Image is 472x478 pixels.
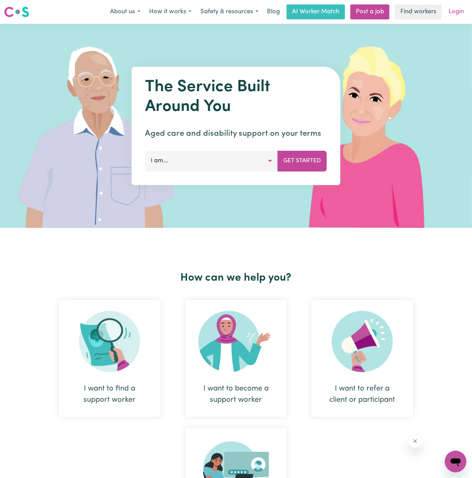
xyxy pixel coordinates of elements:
[287,4,345,19] a: AI Worker Match
[198,311,274,372] img: Become Worker
[47,271,425,284] h2: How can we help you?
[350,4,389,19] a: Post a job
[395,4,442,19] a: Find workers
[106,5,145,19] button: About us
[409,434,422,448] iframe: Close message
[4,6,29,18] img: Careseekers logo
[278,151,327,171] button: Get Started
[145,5,196,19] button: How it works
[263,4,284,19] a: Blog
[444,4,468,19] a: Login
[145,128,327,140] p: Aged care and disability support on your terms
[311,300,413,417] div: I want to refer a client or participant
[59,300,161,417] div: I want to find a support worker
[79,311,140,372] img: Search
[185,300,287,417] div: I want to become a support worker
[4,4,29,20] a: Careseekers logo
[4,5,41,10] span: Need any help?
[332,311,393,372] img: Refer
[328,383,397,406] div: I want to refer a client or participant
[145,78,327,117] h1: The Service Built Around You
[445,451,467,473] iframe: Button to launch messaging window
[75,383,144,406] div: I want to find a support worker
[196,5,263,19] button: Safety & resources
[201,383,271,406] div: I want to become a support worker
[145,151,278,171] button: I am...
